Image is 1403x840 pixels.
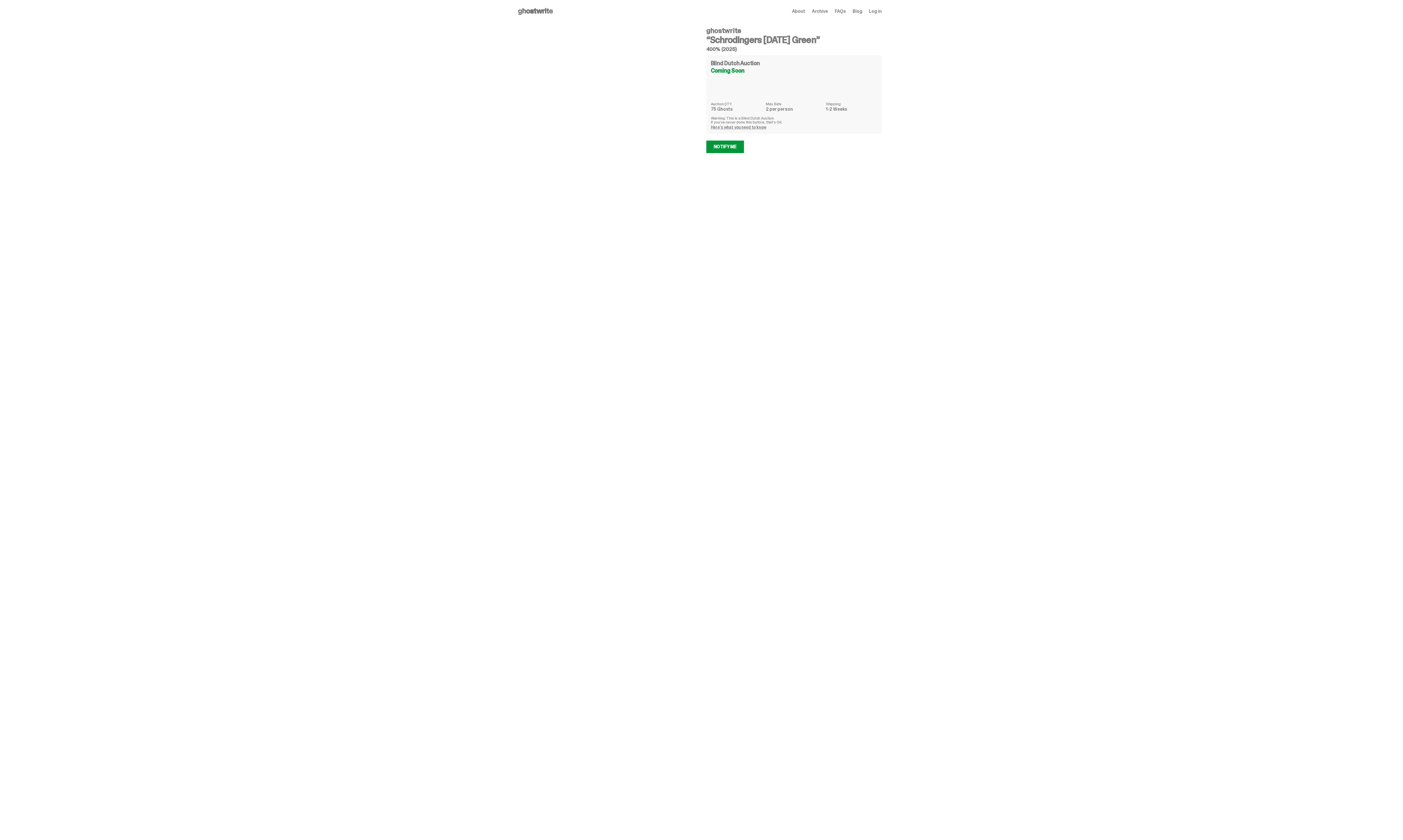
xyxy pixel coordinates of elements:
h3: “Schrodingers [DATE] Green” [706,35,882,44]
dt: Max Bids [766,102,822,106]
a: Archive [812,9,828,14]
div: Coming Soon [711,68,877,73]
p: Warning: This is a Blind Dutch Auction. If you’ve never done this before, that’s OK. [711,116,877,124]
dd: 75 Ghosts [711,107,763,112]
a: Notify Me [706,141,744,153]
a: FAQs [835,9,846,14]
dt: Auction QTY [711,102,763,106]
a: About [792,9,805,14]
dt: Shipping [826,102,877,106]
a: Log in [869,9,881,14]
a: Blog [853,9,862,14]
dd: 2 per person [766,107,822,112]
h4: ghostwrite [706,27,882,34]
a: Here's what you need to know [711,125,766,130]
dd: 1-2 Weeks [826,107,877,112]
h4: Blind Dutch Auction [711,60,760,66]
h5: 400% (2025) [706,47,882,52]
